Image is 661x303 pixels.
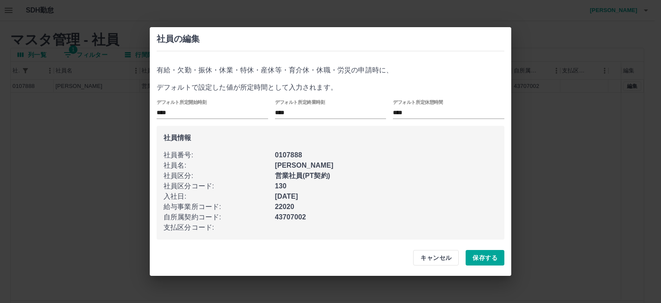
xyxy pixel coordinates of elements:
[393,99,443,106] label: デフォルト所定休憩時間
[164,191,275,202] p: 入社日 :
[466,250,504,266] button: 保存する
[157,65,504,75] p: 有給・欠勤・振休・休業・特休・産休等・育介休・休職・労災の申請時に、
[275,202,497,212] p: 22020
[413,250,459,266] button: キャンセル
[275,181,497,191] p: 130
[164,160,275,171] p: 社員名 :
[275,150,497,160] p: 0107888
[164,133,497,143] p: 社員情報
[275,191,497,202] p: [DATE]
[164,222,275,233] p: 支払区分コード :
[275,212,497,222] p: 43707002
[157,82,504,93] p: デフォルトで設定した値が所定時間として入力されます。
[164,212,275,222] p: 自所属契約コード :
[275,171,497,181] p: 営業社員(PT契約)
[164,150,275,160] p: 社員番号 :
[164,181,275,191] p: 社員区分コード :
[157,34,504,44] h2: 社員の編集
[157,99,207,106] label: デフォルト所定開始時刻
[275,99,325,106] label: デフォルト所定終業時刻
[164,202,275,212] p: 給与事業所コード :
[275,160,497,171] p: [PERSON_NAME]
[164,171,275,181] p: 社員区分 :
